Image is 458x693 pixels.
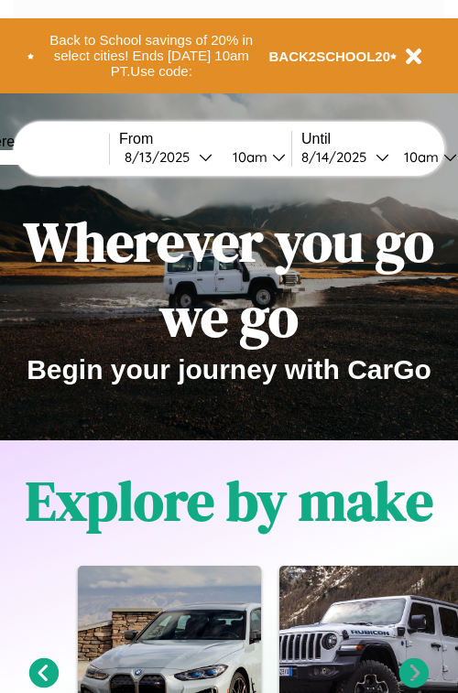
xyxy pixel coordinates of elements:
button: Back to School savings of 20% in select cities! Ends [DATE] 10am PT.Use code: [34,27,269,84]
button: 10am [218,147,291,167]
button: 8/13/2025 [119,147,218,167]
h1: Explore by make [26,463,433,538]
label: From [119,131,291,147]
div: 8 / 13 / 2025 [125,148,199,166]
div: 10am [224,148,272,166]
div: 8 / 14 / 2025 [301,148,376,166]
b: BACK2SCHOOL20 [269,49,391,64]
div: 10am [395,148,443,166]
